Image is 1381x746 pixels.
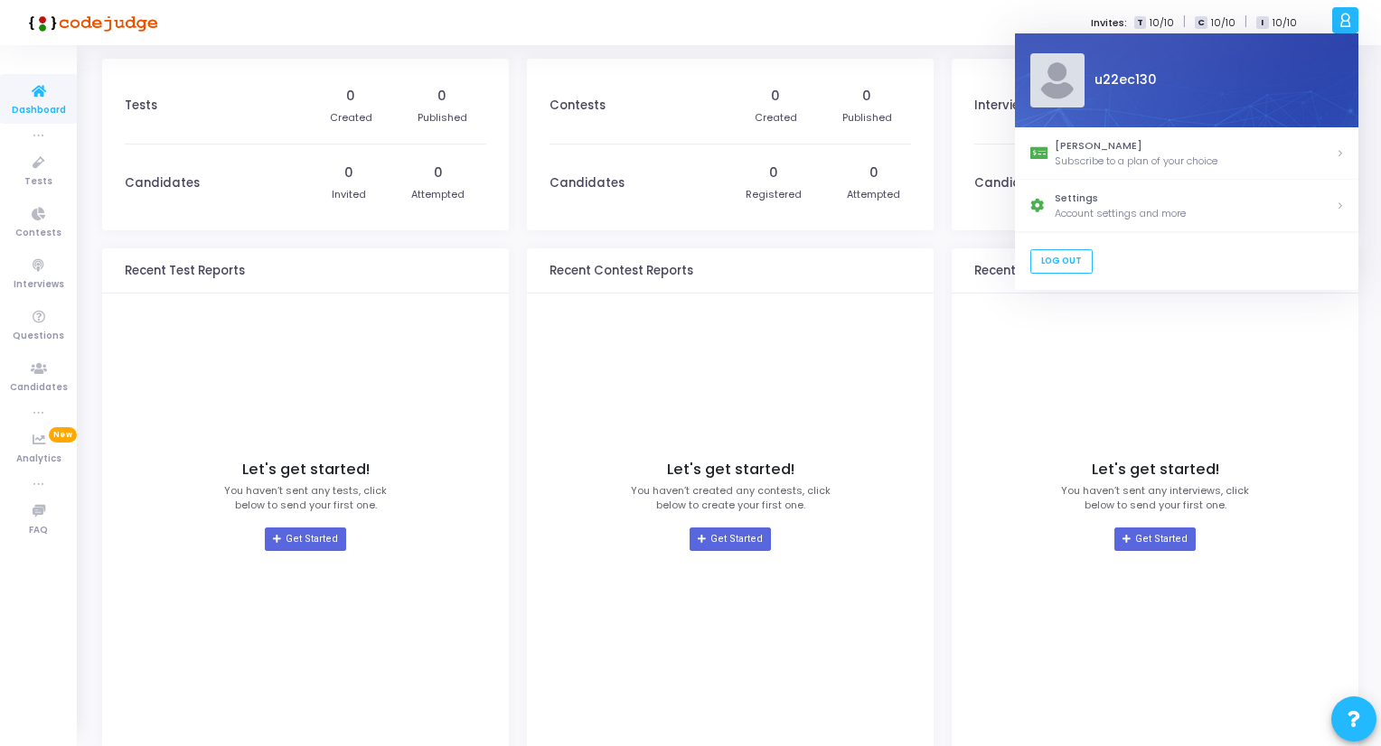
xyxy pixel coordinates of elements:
div: Created [755,110,797,126]
h4: Let's get started! [667,461,794,479]
p: You haven’t created any contests, click below to create your first one. [631,483,831,513]
h3: Candidates [974,176,1049,191]
span: 10/10 [1273,15,1297,31]
h4: Let's get started! [242,461,370,479]
div: Created [330,110,372,126]
img: logo [23,5,158,41]
div: Invited [332,187,366,202]
div: Settings [1055,191,1336,207]
p: You haven’t sent any tests, click below to send your first one. [224,483,387,513]
img: Profile Picture [1029,53,1084,107]
a: Get Started [1114,527,1195,551]
div: Registered [746,187,802,202]
span: Contests [15,226,61,241]
a: [PERSON_NAME]Subscribe to a plan of your choice [1015,127,1358,180]
span: Interviews [14,277,64,293]
div: u22ec130 [1084,71,1343,90]
div: [PERSON_NAME] [1055,138,1336,154]
span: Dashboard [12,103,66,118]
h3: Interviews [974,98,1036,113]
h3: Contests [550,98,606,113]
h3: Recent Contest Reports [550,264,693,278]
a: SettingsAccount settings and more [1015,180,1358,232]
h3: Recent Test Reports [125,264,245,278]
h4: Let's get started! [1092,461,1219,479]
div: Subscribe to a plan of your choice [1055,154,1336,169]
span: Analytics [16,452,61,467]
div: 0 [344,163,353,182]
h3: Candidates [125,176,200,191]
div: 0 [862,87,871,106]
a: Log Out [1029,249,1092,274]
div: 0 [346,87,355,106]
span: 10/10 [1150,15,1174,31]
span: | [1245,13,1247,32]
span: FAQ [29,523,48,538]
div: 0 [437,87,446,106]
span: Tests [24,174,52,190]
span: Questions [13,329,64,344]
div: 0 [769,163,778,182]
div: Attempted [411,187,465,202]
span: New [49,427,77,443]
div: 0 [869,163,878,182]
a: Get Started [265,527,345,551]
span: T [1134,16,1146,30]
label: Invites: [1091,15,1127,31]
h3: Candidates [550,176,625,191]
span: 10/10 [1211,15,1235,31]
div: 0 [771,87,780,106]
h3: Recent Interview Reports [974,264,1123,278]
p: You haven’t sent any interviews, click below to send your first one. [1061,483,1249,513]
span: C [1195,16,1207,30]
span: I [1256,16,1268,30]
span: | [1183,13,1186,32]
div: Published [842,110,892,126]
div: 0 [434,163,443,182]
a: Get Started [690,527,770,551]
div: Published [418,110,467,126]
span: Candidates [10,380,68,396]
div: Attempted [847,187,900,202]
h3: Tests [125,98,157,113]
div: Account settings and more [1055,206,1336,221]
